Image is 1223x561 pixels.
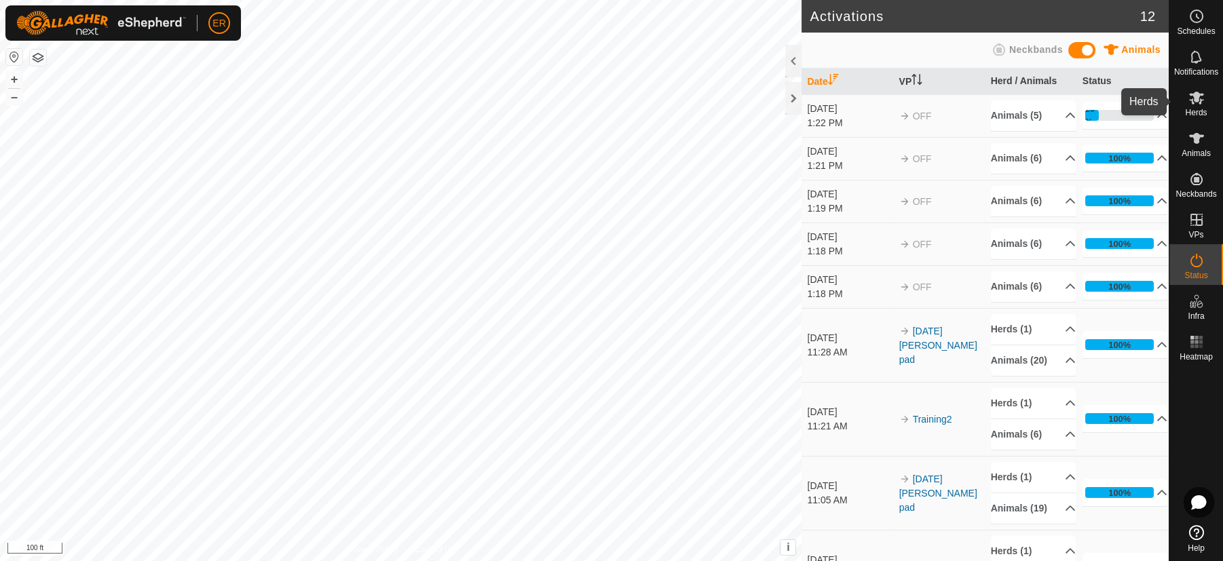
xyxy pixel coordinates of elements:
[991,143,1076,174] p-accordion-header: Animals (6)
[991,229,1076,259] p-accordion-header: Animals (6)
[802,69,893,95] th: Date
[899,282,910,292] img: arrow
[1182,149,1211,157] span: Animals
[1174,68,1218,76] span: Notifications
[1083,144,1168,172] p-accordion-header: 100%
[913,111,932,121] span: OFF
[1108,486,1131,499] div: 100%
[1108,152,1131,165] div: 100%
[991,271,1076,302] p-accordion-header: Animals (6)
[913,414,952,425] a: Training2
[1083,405,1168,432] p-accordion-header: 100%
[1083,230,1168,257] p-accordion-header: 100%
[6,89,22,105] button: –
[913,239,932,250] span: OFF
[1085,102,1099,128] div: 20%
[1188,312,1204,320] span: Infra
[1184,271,1207,279] span: Status
[807,102,892,116] div: [DATE]
[1085,195,1154,206] div: 100%
[911,76,922,87] p-sorticon: Activate to sort
[807,144,892,159] div: [DATE]
[991,419,1076,450] p-accordion-header: Animals (6)
[807,405,892,419] div: [DATE]
[913,196,932,207] span: OFF
[1169,520,1223,558] a: Help
[807,273,892,287] div: [DATE]
[1083,102,1168,129] p-accordion-header: 20%
[16,11,186,35] img: Gallagher Logo
[899,473,977,513] a: [DATE] [PERSON_NAME] pad
[807,116,892,130] div: 1:22 PM
[1077,69,1169,95] th: Status
[991,314,1076,345] p-accordion-header: Herds (1)
[30,50,46,66] button: Map Layers
[991,345,1076,376] p-accordion-header: Animals (20)
[1108,280,1131,293] div: 100%
[899,196,910,207] img: arrow
[1185,109,1207,117] span: Herds
[899,326,910,336] img: arrow
[1083,331,1168,358] p-accordion-header: 100%
[807,331,892,345] div: [DATE]
[1009,44,1063,55] span: Neckbands
[899,239,910,250] img: arrow
[6,49,22,65] button: Reset Map
[1177,27,1215,35] span: Schedules
[1188,544,1205,552] span: Help
[1108,237,1131,250] div: 100%
[1085,238,1154,249] div: 100%
[807,287,892,301] div: 1:18 PM
[807,230,892,244] div: [DATE]
[1085,110,1154,121] div: 20%
[899,473,910,484] img: arrow
[1085,487,1154,498] div: 100%
[347,543,398,556] a: Privacy Policy
[1085,153,1154,163] div: 100%
[780,540,795,555] button: i
[899,326,977,365] a: [DATE] [PERSON_NAME] pad
[899,153,910,164] img: arrow
[807,419,892,433] div: 11:21 AM
[1083,479,1168,506] p-accordion-header: 100%
[807,493,892,507] div: 11:05 AM
[1108,195,1131,208] div: 100%
[807,187,892,201] div: [DATE]
[414,543,454,556] a: Contact Us
[991,493,1076,524] p-accordion-header: Animals (19)
[828,76,839,87] p-sorticon: Activate to sort
[807,159,892,173] div: 1:21 PM
[991,100,1076,131] p-accordion-header: Animals (5)
[1180,353,1213,361] span: Heatmap
[807,479,892,493] div: [DATE]
[1085,339,1154,350] div: 100%
[913,153,932,164] span: OFF
[1140,6,1155,26] span: 12
[1175,190,1216,198] span: Neckbands
[1085,281,1154,292] div: 100%
[807,244,892,258] div: 1:18 PM
[899,414,910,425] img: arrow
[899,111,910,121] img: arrow
[991,462,1076,492] p-accordion-header: Herds (1)
[212,16,225,31] span: ER
[985,69,1077,95] th: Herd / Animals
[894,69,985,95] th: VP
[807,345,892,360] div: 11:28 AM
[991,186,1076,216] p-accordion-header: Animals (6)
[1085,413,1154,424] div: 100%
[913,282,932,292] span: OFF
[6,71,22,88] button: +
[810,8,1140,24] h2: Activations
[787,541,789,553] span: i
[1121,44,1161,55] span: Animals
[1083,187,1168,214] p-accordion-header: 100%
[1108,412,1131,425] div: 100%
[807,201,892,216] div: 1:19 PM
[1108,338,1131,351] div: 100%
[1083,273,1168,300] p-accordion-header: 100%
[1188,231,1203,239] span: VPs
[991,388,1076,419] p-accordion-header: Herds (1)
